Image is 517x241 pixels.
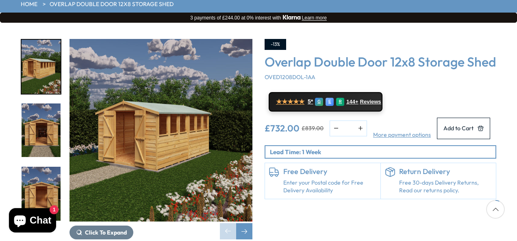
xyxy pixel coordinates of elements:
[443,125,474,131] span: Add to Cart
[302,125,324,131] del: £839.00
[21,103,61,158] div: 2 / 23
[373,131,431,139] a: More payment options
[315,98,323,106] div: G
[70,226,133,239] button: Click To Expand
[265,39,286,50] div: -13%
[437,118,490,139] button: Add to Cart
[269,92,382,112] a: ★★★★★ 5* G E R 144+ Reviews
[265,73,315,81] span: OVED1208DOL-1AA
[265,54,496,69] h3: Overlap Double Door 12x8 Storage Shed
[70,39,252,222] img: Overlap Double Door 12x8 Storage Shed
[220,223,236,239] div: Previous slide
[276,98,304,105] span: ★★★★★
[360,99,381,105] span: Reviews
[21,39,61,95] div: 1 / 23
[22,167,61,221] img: OverlapValueDDOORAPEX_WINS_12X8_GARDEN_endopen_200x200.jpg
[50,0,174,9] a: Overlap Double Door 12x8 Storage Shed
[70,39,252,239] div: 1 / 23
[399,167,492,176] h6: Return Delivery
[326,98,334,106] div: E
[283,167,376,176] h6: Free Delivery
[399,179,492,195] p: Free 30-days Delivery Returns, Read our returns policy.
[336,98,344,106] div: R
[265,124,300,133] ins: £732.00
[283,179,376,195] a: Enter your Postal code for Free Delivery Availability
[270,148,495,156] p: Lead Time: 1 Week
[21,0,37,9] a: HOME
[22,40,61,94] img: OverlapValueDDOORAPEX_WINS_12X8_GARDEN_RHOPEN_200x200.jpg
[346,99,358,105] span: 144+
[7,208,59,235] inbox-online-store-chat: Shopify online store chat
[85,229,127,236] span: Click To Expand
[22,103,61,157] img: OverlapValueDDOORAPEX_WINS_12X8_GARDEN_endLife_200x200.jpg
[21,166,61,222] div: 3 / 23
[236,223,252,239] div: Next slide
